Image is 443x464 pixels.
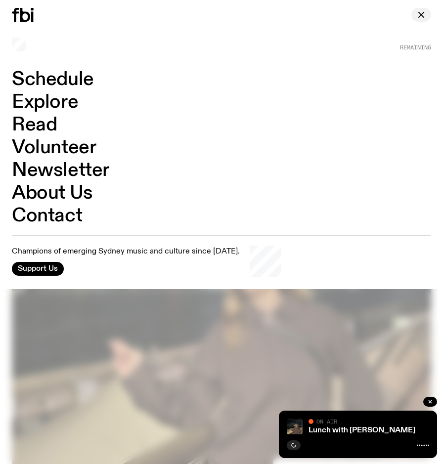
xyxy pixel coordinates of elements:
[12,161,109,180] a: Newsletter
[12,247,240,256] p: Champions of emerging Sydney music and culture since [DATE].
[12,262,64,276] button: Support Us
[287,419,303,434] img: Izzy Page stands above looking down at Opera Bar. She poses in front of the Harbour Bridge in the...
[12,207,82,225] a: Contact
[12,93,78,112] a: Explore
[12,138,96,157] a: Volunteer
[12,184,93,203] a: About Us
[12,116,57,134] a: Read
[316,418,337,424] span: On Air
[309,426,415,434] a: Lunch with [PERSON_NAME]
[12,70,94,89] a: Schedule
[18,264,58,273] span: Support Us
[400,45,431,50] span: Remaining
